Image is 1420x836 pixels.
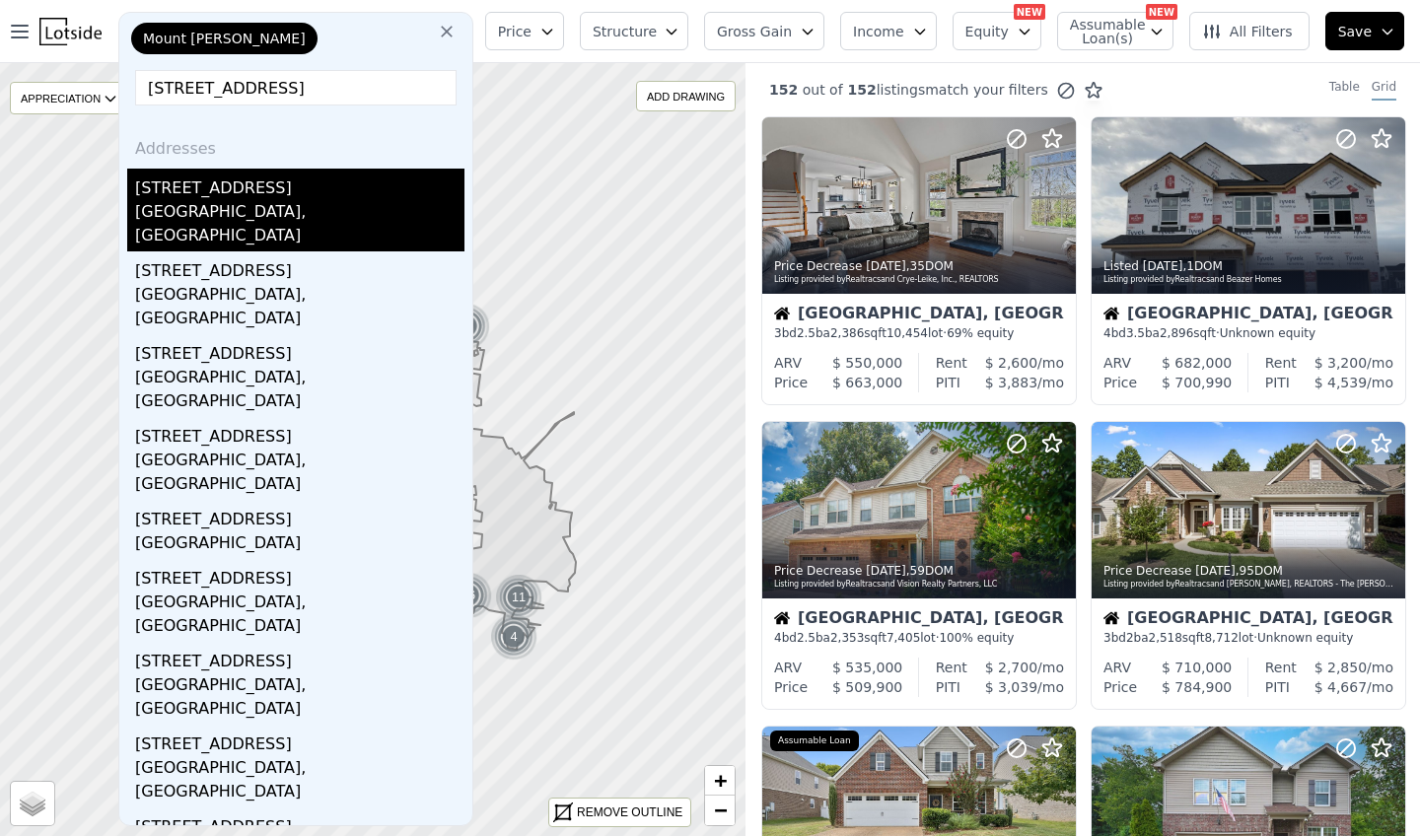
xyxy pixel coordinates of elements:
span: Mount [PERSON_NAME] [143,29,306,48]
button: Gross Gain [704,12,824,50]
div: [STREET_ADDRESS] [135,169,464,200]
div: [GEOGRAPHIC_DATA], [GEOGRAPHIC_DATA] [135,673,464,725]
div: /mo [967,353,1064,373]
a: Layers [11,782,54,825]
button: Structure [580,12,688,50]
span: 152 [769,82,798,98]
img: Lotside [39,18,102,45]
img: House [774,306,790,321]
button: Price [485,12,564,50]
div: Table [1329,79,1360,101]
div: [GEOGRAPHIC_DATA], [GEOGRAPHIC_DATA] [1103,306,1393,325]
span: − [714,798,727,822]
div: /mo [960,677,1064,697]
img: House [1103,610,1119,626]
div: PITI [1265,373,1290,392]
span: + [714,768,727,793]
time: 2025-09-13 00:34 [1195,564,1236,578]
div: [GEOGRAPHIC_DATA], [GEOGRAPHIC_DATA] [774,306,1064,325]
div: [GEOGRAPHIC_DATA], [GEOGRAPHIC_DATA] [135,366,464,417]
div: Listing provided by Realtracs and Vision Realty Partners, LLC [774,579,1066,591]
div: [STREET_ADDRESS] [135,559,464,591]
div: PITI [936,677,960,697]
span: $ 4,539 [1314,375,1367,390]
div: 2 [443,303,490,350]
span: Equity [965,22,1009,41]
span: $ 682,000 [1162,355,1232,371]
div: Price [774,373,808,392]
div: ARV [1103,658,1131,677]
div: PITI [936,373,960,392]
div: Price Decrease , 35 DOM [774,258,1066,274]
a: Zoom in [705,766,735,796]
a: Price Decrease [DATE],95DOMListing provided byRealtracsand [PERSON_NAME], REALTORS - The [PERSON_... [1091,421,1404,710]
a: Price Decrease [DATE],35DOMListing provided byRealtracsand Crye-Leike, Inc., REALTORSHouse[GEOGRA... [761,116,1075,405]
div: 16 [445,572,492,619]
div: Grid [1372,79,1396,101]
div: out of listings [745,80,1103,101]
div: /mo [1290,373,1393,392]
span: 2,896 [1160,326,1193,340]
button: Income [840,12,937,50]
span: 2,353 [830,631,864,645]
div: Rent [936,353,967,373]
span: $ 3,883 [985,375,1037,390]
div: APPRECIATION [10,82,125,114]
img: House [1103,306,1119,321]
div: [GEOGRAPHIC_DATA], [GEOGRAPHIC_DATA] [774,610,1064,630]
button: Assumable Loan(s) [1057,12,1173,50]
span: $ 710,000 [1162,660,1232,675]
div: 16 [427,364,474,411]
div: PITI [1265,677,1290,697]
div: Rent [936,658,967,677]
div: 11 [495,574,542,621]
span: Price [498,22,532,41]
div: 4 bd 3.5 ba sqft · Unknown equity [1103,325,1393,341]
div: 4 [490,613,537,661]
span: match your filters [925,80,1048,100]
div: [GEOGRAPHIC_DATA], [GEOGRAPHIC_DATA] [135,200,464,251]
div: Rent [1265,353,1297,373]
div: Addresses [127,121,464,169]
div: ADD DRAWING [637,82,735,110]
div: 3 bd 2 ba sqft lot · Unknown equity [1103,630,1393,646]
div: Price [1103,373,1137,392]
span: $ 3,200 [1314,355,1367,371]
span: $ 2,600 [985,355,1037,371]
img: g1.png [490,613,538,661]
div: ARV [774,353,802,373]
time: 2025-09-14 21:00 [1143,259,1183,273]
div: [STREET_ADDRESS] [135,334,464,366]
div: Listing provided by Realtracs and Beazer Homes [1103,274,1395,286]
div: [GEOGRAPHIC_DATA], [GEOGRAPHIC_DATA] [135,449,464,500]
div: Price Decrease , 59 DOM [774,563,1066,579]
div: /mo [1297,353,1393,373]
div: ARV [1103,353,1131,373]
div: /mo [1297,658,1393,677]
div: Assumable Loan [770,731,859,752]
div: 4 bd 2.5 ba sqft lot · 100% equity [774,630,1064,646]
div: ARV [774,658,802,677]
div: [GEOGRAPHIC_DATA], [GEOGRAPHIC_DATA] [135,756,464,807]
span: $ 4,667 [1314,679,1367,695]
div: [STREET_ADDRESS] [135,417,464,449]
div: Listing provided by Realtracs and [PERSON_NAME], REALTORS - The [PERSON_NAME] Group [1103,579,1395,591]
span: 7,405 [887,631,920,645]
span: $ 509,900 [832,679,902,695]
span: Assumable Loan(s) [1070,18,1133,45]
div: /mo [1290,677,1393,697]
span: Structure [593,22,656,41]
img: House [774,610,790,626]
button: Equity [953,12,1041,50]
span: 8,712 [1204,631,1238,645]
span: $ 700,990 [1162,375,1232,390]
div: [GEOGRAPHIC_DATA], [GEOGRAPHIC_DATA] [1103,610,1393,630]
input: Enter another location [135,70,457,105]
div: NEW [1014,4,1045,20]
span: $ 535,000 [832,660,902,675]
div: [STREET_ADDRESS] [135,251,464,283]
div: Price Decrease , 95 DOM [1103,563,1395,579]
button: All Filters [1189,12,1310,50]
span: All Filters [1202,22,1293,41]
div: Price [1103,677,1137,697]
